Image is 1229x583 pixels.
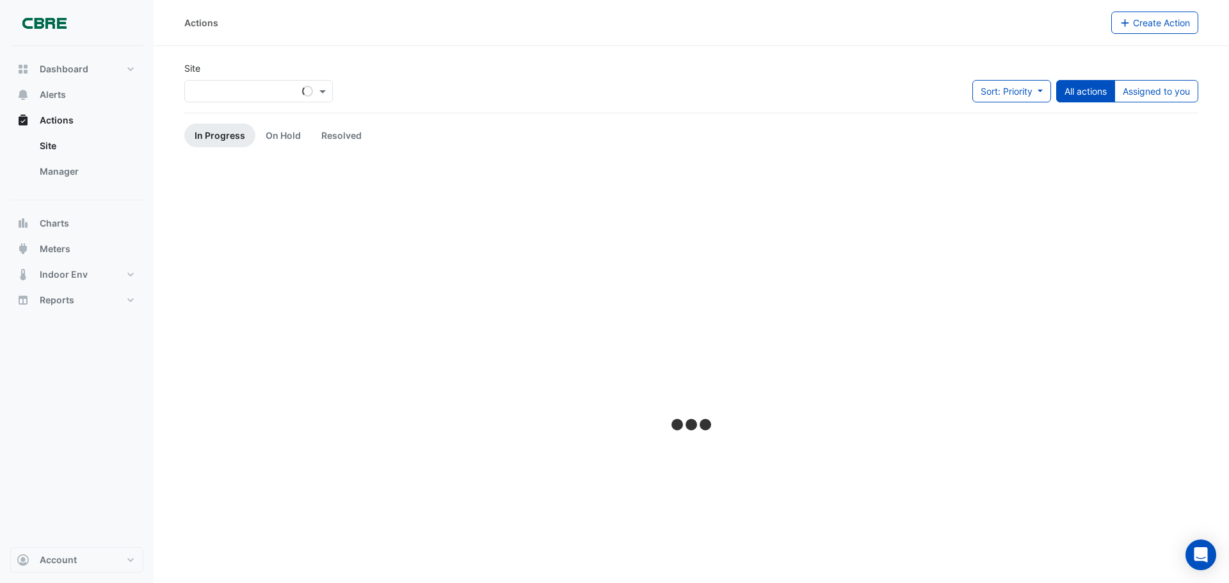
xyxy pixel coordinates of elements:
[972,80,1051,102] button: Sort: Priority
[17,268,29,281] app-icon: Indoor Env
[10,287,143,313] button: Reports
[10,262,143,287] button: Indoor Env
[10,211,143,236] button: Charts
[40,63,88,76] span: Dashboard
[40,217,69,230] span: Charts
[184,124,255,147] a: In Progress
[10,547,143,573] button: Account
[40,554,77,566] span: Account
[17,88,29,101] app-icon: Alerts
[10,133,143,189] div: Actions
[17,243,29,255] app-icon: Meters
[10,82,143,108] button: Alerts
[40,268,88,281] span: Indoor Env
[1114,80,1198,102] button: Assigned to you
[29,133,143,159] a: Site
[255,124,311,147] a: On Hold
[184,16,218,29] div: Actions
[29,159,143,184] a: Manager
[40,114,74,127] span: Actions
[10,108,143,133] button: Actions
[1056,80,1115,102] button: All actions
[1133,17,1190,28] span: Create Action
[15,10,73,36] img: Company Logo
[10,236,143,262] button: Meters
[40,294,74,307] span: Reports
[1111,12,1199,34] button: Create Action
[17,217,29,230] app-icon: Charts
[311,124,372,147] a: Resolved
[40,243,70,255] span: Meters
[17,294,29,307] app-icon: Reports
[17,114,29,127] app-icon: Actions
[184,61,200,75] label: Site
[17,63,29,76] app-icon: Dashboard
[10,56,143,82] button: Dashboard
[1185,539,1216,570] div: Open Intercom Messenger
[40,88,66,101] span: Alerts
[981,86,1032,97] span: Sort: Priority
